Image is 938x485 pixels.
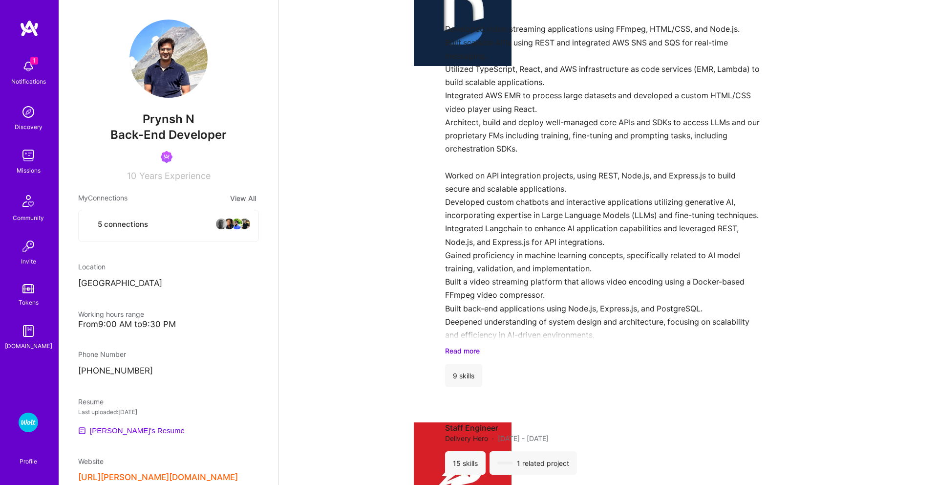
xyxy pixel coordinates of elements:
[78,278,259,289] p: [GEOGRAPHIC_DATA]
[19,321,38,341] img: guide book
[78,407,259,417] div: Last uploaded: [DATE]
[239,218,251,230] img: avatar
[223,218,235,230] img: avatar
[139,171,211,181] span: Years Experience
[445,422,549,433] h4: Staff Engineer
[78,112,259,127] span: Prynsh N
[492,433,494,443] span: ·
[161,151,172,163] img: Been on Mission
[13,213,44,223] div: Community
[19,146,38,165] img: teamwork
[20,456,37,465] div: Profile
[21,256,36,266] div: Invite
[30,57,38,65] span: 1
[19,102,38,122] img: discovery
[78,457,104,465] span: Website
[78,350,126,358] span: Phone Number
[78,319,259,330] div: From 9:00 AM to 9:30 PM
[215,218,227,230] img: avatar
[78,427,86,435] img: Resume
[20,20,39,37] img: logo
[78,472,238,483] button: [URL][PERSON_NAME][DOMAIN_NAME]
[98,219,148,229] span: 5 connections
[19,413,38,432] img: Wolt - Fintech: Payments Expansion Team
[22,284,34,293] img: tokens
[19,57,38,76] img: bell
[498,433,549,443] span: [DATE] - [DATE]
[252,425,259,432] i: icon Close
[445,346,804,356] a: Read more
[17,165,41,176] div: Missions
[78,365,259,377] p: [PHONE_NUMBER]
[86,220,94,228] i: icon Collaborator
[110,128,227,142] span: Back-End Developer
[445,451,486,475] div: 15 skills
[445,433,488,443] span: Delivery Hero
[231,218,243,230] img: avatar
[78,210,259,242] button: 5 connectionsavataravataravataravatar
[78,310,144,318] span: Working hours range
[78,425,185,437] a: [PERSON_NAME]'s Resume
[445,364,482,387] div: 9 skills
[227,193,259,204] button: View All
[78,397,104,406] span: Resume
[5,341,52,351] div: [DOMAIN_NAME]
[127,171,136,181] span: 10
[78,262,259,272] div: Location
[17,189,40,213] img: Community
[19,297,39,308] div: Tokens
[19,237,38,256] img: Invite
[129,20,208,98] img: User Avatar
[15,122,43,132] div: Discovery
[16,446,41,465] a: Profile
[490,451,577,475] div: 1 related project
[78,193,128,204] span: My Connections
[482,348,488,354] i: icon ArrowDownSecondaryDark
[11,76,46,87] div: Notifications
[16,413,41,432] a: Wolt - Fintech: Payments Expansion Team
